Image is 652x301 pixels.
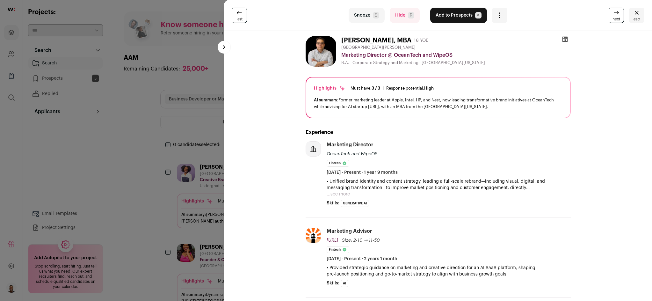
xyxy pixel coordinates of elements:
span: esc [634,17,640,22]
span: Skills: [327,200,339,206]
div: Former marketing leader at Apple, Intel, HP, and Nest, now leading transformative brand initiativ... [314,97,562,110]
p: • Provided strategic guidance on marketing and creative direction for an AI SaaS platform, shapin... [327,265,571,277]
button: Open dropdown [492,8,507,23]
img: company-logo-placeholder-414d4e2ec0e2ddebbe968bf319fdfe5acfe0c9b87f798d344e800bc9a89632a0.png [306,142,321,156]
span: OceanTech and WipeOS [327,152,378,156]
img: 6b3fb7bada27ebcbd647e4adc79371093a6b455b3845b33fe38459fa4de99bee.jpg [306,228,321,243]
span: High [424,86,434,90]
div: Marketing Advisor [327,228,372,235]
span: [URL] [327,238,338,243]
div: Highlights [314,85,345,92]
p: • Unified brand identity and content strategy, leading a full-scale rebrand—including visual, dig... [327,178,571,191]
button: ...see more [327,191,350,197]
button: HideR [390,8,420,23]
div: Must have: [351,86,380,91]
button: SnoozeS [349,8,385,23]
img: 639981290430f2f60589c55d8b0dbe2c17c7a06bdb7afb8507d02158de1b9ad2 [306,36,336,67]
a: last [232,8,247,23]
div: Marketing Director [327,141,373,148]
button: Close [629,8,644,23]
li: AI [341,280,348,287]
div: Response potential: [386,86,434,91]
div: 16 YOE [414,37,428,44]
div: B.A. - Corporate Strategy and Marketing - [GEOGRAPHIC_DATA][US_STATE] [341,60,571,65]
li: Generative AI [341,200,369,207]
span: A [475,12,482,18]
li: Fintech [327,160,349,167]
span: next [612,17,620,22]
ul: | [351,86,434,91]
span: · Size: 2-10 → 11-50 [339,238,380,243]
span: [DATE] - Present · 1 year 9 months [327,169,398,176]
span: S [373,12,379,18]
span: last [236,17,243,22]
span: R [408,12,414,18]
h1: [PERSON_NAME], MBA [341,36,411,45]
a: next [609,8,624,23]
span: [GEOGRAPHIC_DATA][PERSON_NAME] [341,45,416,50]
div: Marketing Director @ OceanTech and WipeOS [341,51,571,59]
li: Fintech [327,246,349,253]
span: AI summary: [314,98,338,102]
span: 3 / 3 [372,86,380,90]
span: Skills: [327,280,339,286]
h2: Experience [306,128,571,136]
button: Add to ProspectsA [430,8,487,23]
span: [DATE] - Present · 2 years 1 month [327,256,397,262]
